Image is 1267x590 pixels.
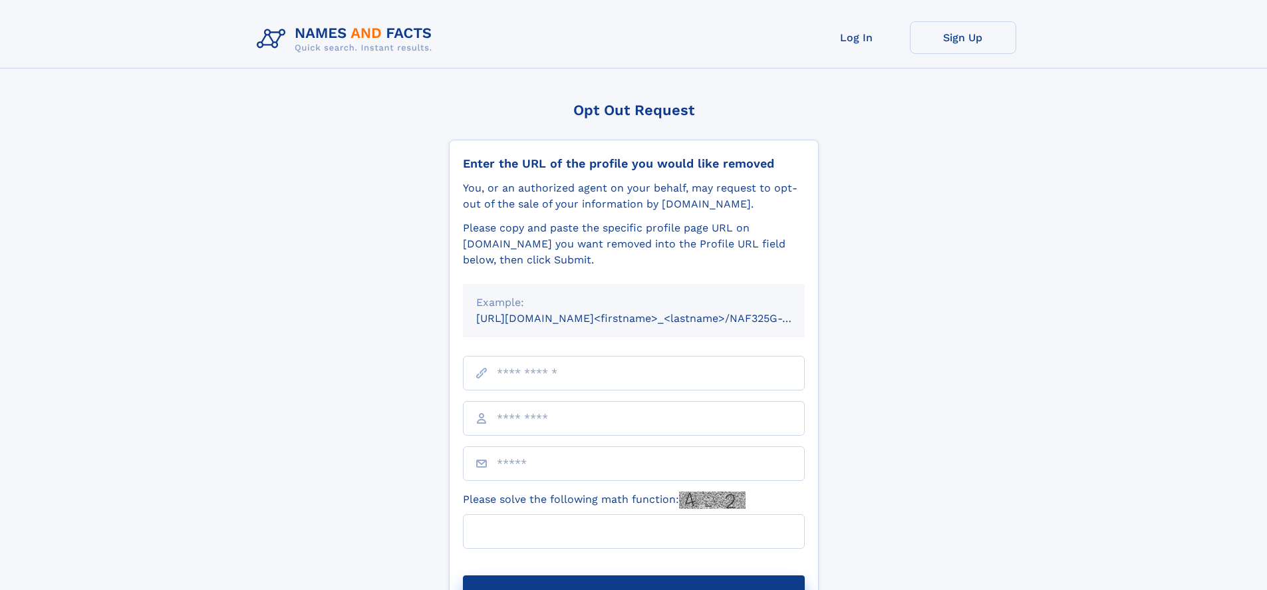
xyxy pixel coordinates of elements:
[463,156,805,171] div: Enter the URL of the profile you would like removed
[803,21,910,54] a: Log In
[476,312,830,325] small: [URL][DOMAIN_NAME]<firstname>_<lastname>/NAF325G-xxxxxxxx
[251,21,443,57] img: Logo Names and Facts
[463,220,805,268] div: Please copy and paste the specific profile page URL on [DOMAIN_NAME] you want removed into the Pr...
[449,102,819,118] div: Opt Out Request
[910,21,1016,54] a: Sign Up
[463,492,746,509] label: Please solve the following math function:
[463,180,805,212] div: You, or an authorized agent on your behalf, may request to opt-out of the sale of your informatio...
[476,295,791,311] div: Example:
